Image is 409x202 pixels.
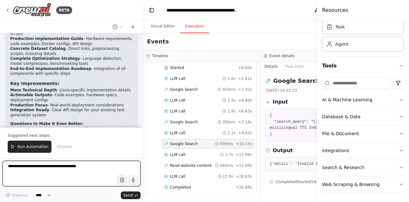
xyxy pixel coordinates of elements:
[147,6,156,15] button: Hide left sidebar
[273,98,288,106] h3: Input
[236,163,252,168] span: + 12.60s
[170,87,198,92] span: Google Search
[146,20,180,33] button: Visual Editor
[266,88,373,93] div: [DATE] 14:03:33
[10,121,83,126] strong: Questions to Make It Even Better:
[147,37,169,46] h2: Events
[335,41,348,47] div: Agent
[238,130,252,136] span: + 9.42s
[10,88,133,93] li: - Llasa-specific implementation details
[10,88,57,92] strong: More Technical Depth
[10,56,80,61] strong: Complete Optimization Strategy
[10,127,133,136] li: - Do you have specific hardware constraints or budget limits?
[10,46,66,51] strong: Concrete Dataset Catalog
[8,141,51,153] button: Run Automation
[123,193,133,198] span: Send
[10,127,48,131] strong: Hardware Budget
[222,120,235,125] span: 285ms
[228,98,235,103] span: 2.5s
[222,87,235,92] span: 418ms
[322,181,380,188] div: Web Scraping & Browsing
[170,152,185,157] span: LLM call
[322,57,404,75] button: Tools
[322,125,404,142] button: File & Document
[170,109,185,114] span: LLM call
[228,130,235,136] span: 2.1s
[170,65,184,70] span: Started
[152,53,168,58] h3: Timeline
[322,147,349,154] div: Integrations
[270,113,368,137] pre: { "search_query": "Llasa architecture multilingual TTS Indian languages" }
[322,159,404,176] button: Search & Research
[10,46,133,56] li: - Direct links, preprocessing scripts, licensing details
[10,93,133,103] li: - Code examples, hardware specs, deployment configs
[128,175,138,185] button: Click to speak your automation idea
[282,62,308,71] button: Raw Data
[322,164,364,171] div: Search & Research
[121,191,141,199] button: Send
[170,76,185,81] span: LLM call
[322,113,360,120] div: Database & Data
[322,176,404,193] button: Web Scraping & Browsing
[10,36,83,41] strong: Production Implementation Guide
[322,130,359,137] div: File & Document
[10,108,133,118] li: - Clear API design for your existing text generation system
[223,174,233,179] span: 13.9s
[260,62,282,71] button: Details
[322,108,404,125] button: Database & Data
[10,56,133,66] li: - Language detection, model compression, benchmarking tools
[228,109,235,114] span: 1.9s
[110,23,125,31] button: Switch to previous chat
[170,163,212,168] span: Read website content
[18,144,49,149] span: Run Automation
[273,147,293,154] h3: Output
[180,20,209,33] button: Execution
[10,108,49,112] strong: Integration Ready
[10,93,52,97] strong: Actionable Outputs
[10,81,59,86] strong: Key Improvements:
[238,65,252,70] span: + 0.00s
[236,185,252,190] span: + 26.88s
[12,193,27,198] span: Improve
[10,36,133,46] li: - Hardware requirements, code examples, Docker configs, API design
[57,144,72,149] span: Dismiss
[297,179,328,184] span: Started 14:03:32
[269,53,294,58] h3: Event details
[238,87,252,92] span: + 2.32s
[276,179,297,184] span: Completed
[236,174,252,179] span: + 26.63s
[236,152,252,157] span: + 11.88s
[170,98,185,103] span: LLM call
[166,7,238,13] nav: breadcrumb
[322,75,404,198] div: Tools
[170,120,198,125] span: Google Search
[270,161,368,167] pre: {'detail': 'Invalid API key'}
[322,6,348,14] h4: Resources
[220,141,233,146] span: 659ms
[225,152,233,157] span: 1.7s
[238,76,252,81] span: + 1.81s
[322,91,404,108] button: AI & Machine Learning
[10,66,91,71] strong: End-to-End Implementation Roadmap
[117,175,127,185] button: Upload files
[238,120,252,125] span: + 7.18s
[170,141,198,146] span: Google Search
[170,130,185,136] span: LLM call
[128,23,138,31] button: Start a new chat
[170,185,191,190] span: Completed
[10,66,133,76] li: - Integration of all components with specific steps
[228,76,235,81] span: 1.6s
[3,191,30,199] button: Improve
[238,109,252,114] span: + 6.83s
[13,3,51,17] img: Logo
[8,133,135,138] p: Suggested next steps:
[170,174,185,179] span: LLM call
[10,103,133,108] li: - Real-world deployment considerations
[273,76,320,85] h2: Google Search
[335,24,345,30] div: Task
[322,142,404,159] button: Integrations
[236,141,252,146] span: + 10.15s
[322,97,372,103] div: AI & Machine Learning
[220,163,233,168] span: 664ms
[54,141,75,153] button: Dismiss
